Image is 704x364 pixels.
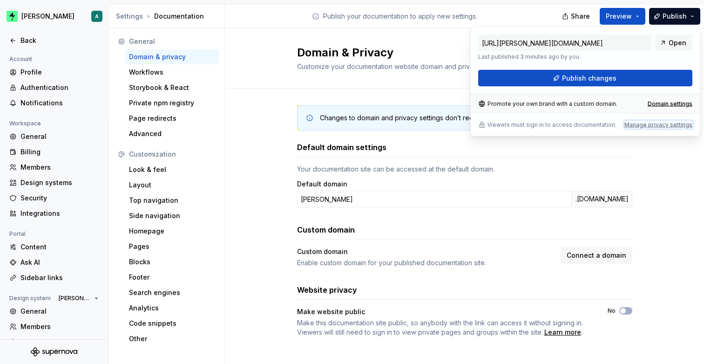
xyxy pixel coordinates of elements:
[297,224,355,235] h3: Custom domain
[6,255,102,270] a: Ask AI
[6,160,102,175] a: Members
[297,165,632,174] div: Your documentation site can be accessed at the default domain.
[20,307,99,316] div: General
[129,319,215,328] div: Code snippets
[571,191,632,207] div: .[DOMAIN_NAME]
[6,80,102,95] a: Authentication
[125,80,219,95] a: Storybook & React
[297,142,386,153] h3: Default domain settings
[6,293,54,304] div: Design system
[129,98,215,108] div: Private npm registry
[129,129,215,138] div: Advanced
[59,295,91,302] span: [PERSON_NAME]
[6,191,102,206] a: Security
[20,337,99,347] div: Versions
[129,273,215,282] div: Footer
[20,147,99,157] div: Billing
[129,165,215,174] div: Look & feel
[6,270,102,285] a: Sidebar links
[608,307,616,315] label: No
[297,307,365,316] div: Make website public
[125,239,219,254] a: Pages
[125,208,219,223] a: Side navigation
[6,129,102,144] a: General
[562,74,616,83] span: Publish changes
[600,8,645,25] button: Preview
[20,242,99,252] div: Content
[6,118,45,129] div: Workspace
[6,144,102,159] a: Billing
[129,180,215,190] div: Layout
[21,12,74,21] div: [PERSON_NAME]
[567,251,626,260] span: Connect a domain
[297,62,508,70] span: Customize your documentation website domain and privacy settings.
[557,8,596,25] button: Share
[125,254,219,269] a: Blocks
[6,319,102,334] a: Members
[129,257,215,267] div: Blocks
[125,316,219,331] a: Code snippets
[116,12,143,21] button: Settings
[129,288,215,297] div: Search engines
[6,54,36,65] div: Account
[20,273,99,282] div: Sidebar links
[20,163,99,172] div: Members
[125,224,219,239] a: Homepage
[655,34,692,51] a: Open
[6,206,102,221] a: Integrations
[125,65,219,80] a: Workflows
[129,68,215,77] div: Workflows
[6,335,102,350] a: Versions
[20,193,99,203] div: Security
[487,121,616,129] p: Viewers must sign in to access documentation.
[323,12,477,21] p: Publish your documentation to apply new settings.
[125,49,219,64] a: Domain & privacy
[129,242,215,251] div: Pages
[20,258,99,267] div: Ask AI
[129,83,215,92] div: Storybook & React
[663,12,687,21] span: Publish
[2,6,106,27] button: [PERSON_NAME]A
[125,301,219,316] a: Analytics
[544,328,581,337] a: Learn more
[561,247,632,264] button: Connect a domain
[297,179,347,189] label: Default domain
[129,227,215,236] div: Homepage
[6,65,102,80] a: Profile
[125,126,219,141] a: Advanced
[129,334,215,343] div: Other
[478,53,651,61] p: Last published 3 minutes ago by you.
[20,178,99,187] div: Design systems
[129,196,215,205] div: Top navigation
[20,132,99,141] div: General
[129,52,215,62] div: Domain & privacy
[20,83,99,92] div: Authentication
[478,100,617,108] div: Promote your own brand with a custom domain.
[571,12,590,21] span: Share
[129,303,215,313] div: Analytics
[125,270,219,285] a: Footer
[478,70,692,87] button: Publish changes
[669,38,686,48] span: Open
[297,319,583,336] span: Make this documentation site public, so anybody with the link can access it without signing in. V...
[125,178,219,192] a: Layout
[624,121,692,129] button: Manage privacy settings
[297,247,348,256] div: Custom domain
[129,37,215,46] div: General
[6,33,102,48] a: Back
[125,331,219,346] a: Other
[20,209,99,218] div: Integrations
[320,113,618,123] div: Changes to domain and privacy settings don’t require publish — they will take effect immediately.
[6,304,102,319] a: General
[297,45,621,60] h2: Domain & Privacy
[649,8,700,25] button: Publish
[95,13,99,20] div: A
[20,322,99,331] div: Members
[129,150,215,159] div: Customization
[297,258,555,268] div: Enable custom domain for your published documentation site.
[31,347,77,357] svg: Supernova Logo
[125,96,219,110] a: Private npm registry
[6,240,102,254] a: Content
